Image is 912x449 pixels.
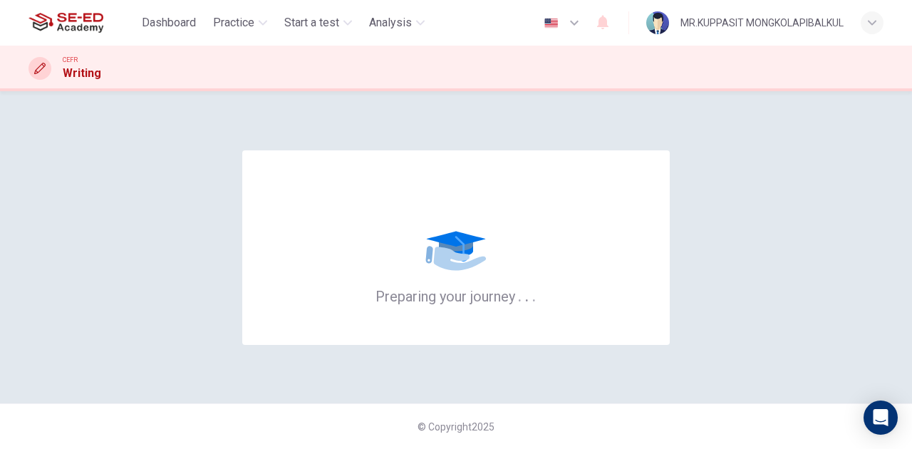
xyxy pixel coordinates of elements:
div: Open Intercom Messenger [864,401,898,435]
button: Analysis [363,10,430,36]
span: Dashboard [142,14,196,31]
h6: . [517,283,522,306]
img: SE-ED Academy logo [28,9,103,37]
span: Start a test [284,14,339,31]
span: © Copyright 2025 [418,421,494,433]
h1: Writing [63,65,101,82]
a: SE-ED Academy logo [28,9,136,37]
img: Profile picture [646,11,669,34]
button: Dashboard [136,10,202,36]
span: Practice [213,14,254,31]
h6: . [524,283,529,306]
button: Start a test [279,10,358,36]
h6: Preparing your journey [375,287,537,305]
span: CEFR [63,55,78,65]
span: Analysis [369,14,412,31]
img: en [542,18,560,29]
div: MR.KUPPASIT MONGKOLAPIBALKUL [680,14,844,31]
h6: . [532,283,537,306]
button: Practice [207,10,273,36]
